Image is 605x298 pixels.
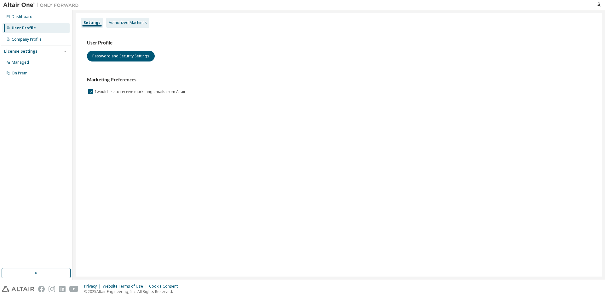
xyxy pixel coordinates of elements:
button: Password and Security Settings [87,51,155,61]
div: License Settings [4,49,37,54]
h3: Marketing Preferences [87,77,591,83]
div: Dashboard [12,14,32,19]
img: instagram.svg [49,286,55,292]
img: facebook.svg [38,286,45,292]
div: Managed [12,60,29,65]
img: Altair One [3,2,82,8]
p: © 2025 Altair Engineering, Inc. All Rights Reserved. [84,289,181,294]
div: Authorized Machines [109,20,147,25]
label: I would like to receive marketing emails from Altair [95,88,187,96]
img: youtube.svg [69,286,78,292]
div: User Profile [12,26,36,31]
div: Website Terms of Use [103,284,149,289]
img: altair_logo.svg [2,286,34,292]
div: Cookie Consent [149,284,181,289]
div: Settings [84,20,101,25]
div: On Prem [12,71,27,76]
h3: User Profile [87,40,591,46]
div: Privacy [84,284,103,289]
img: linkedin.svg [59,286,66,292]
div: Company Profile [12,37,42,42]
